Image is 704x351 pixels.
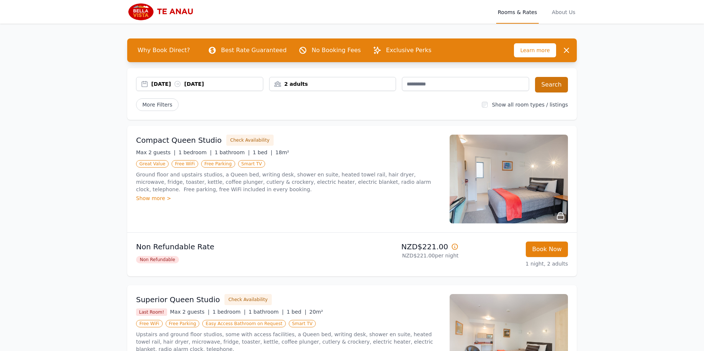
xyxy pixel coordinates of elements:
button: Check Availability [224,294,272,305]
p: Exclusive Perks [386,46,431,55]
p: Ground floor and upstairs studios, a Queen bed, writing desk, shower en suite, heated towel rail,... [136,171,441,193]
span: Learn more [514,43,556,57]
span: 20m² [309,309,323,315]
p: No Booking Fees [312,46,361,55]
span: Max 2 guests | [136,149,176,155]
div: Show more > [136,195,441,202]
button: Search [535,77,568,92]
span: Last Room! [136,308,167,316]
span: 18m² [275,149,289,155]
h3: Superior Queen Studio [136,294,220,305]
span: Why Book Direct? [132,43,196,58]
label: Show all room types / listings [492,102,568,108]
span: Non Refundable [136,256,179,263]
div: [DATE] [DATE] [151,80,263,88]
img: Bella Vista Te Anau [127,3,199,21]
span: More Filters [136,98,179,111]
p: 1 night, 2 adults [464,260,568,267]
span: Free Parking [201,160,235,168]
span: Free WiFi [172,160,198,168]
span: Easy Access Bathroom on Request [202,320,285,327]
span: Smart TV [238,160,265,168]
span: 1 bedroom | [213,309,246,315]
h3: Compact Queen Studio [136,135,222,145]
span: Free WiFi [136,320,163,327]
p: NZD$221.00 [355,242,458,252]
span: 1 bathroom | [214,149,250,155]
p: Non Refundable Rate [136,242,349,252]
span: 1 bathroom | [248,309,284,315]
p: Best Rate Guaranteed [221,46,287,55]
span: Max 2 guests | [170,309,210,315]
button: Book Now [526,242,568,257]
p: NZD$221.00 per night [355,252,458,259]
div: 2 adults [270,80,396,88]
span: Free Parking [166,320,200,327]
span: Smart TV [289,320,316,327]
span: 1 bedroom | [179,149,212,155]
span: Great Value [136,160,169,168]
span: 1 bed | [253,149,272,155]
span: 1 bed | [287,309,306,315]
button: Check Availability [226,135,274,146]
